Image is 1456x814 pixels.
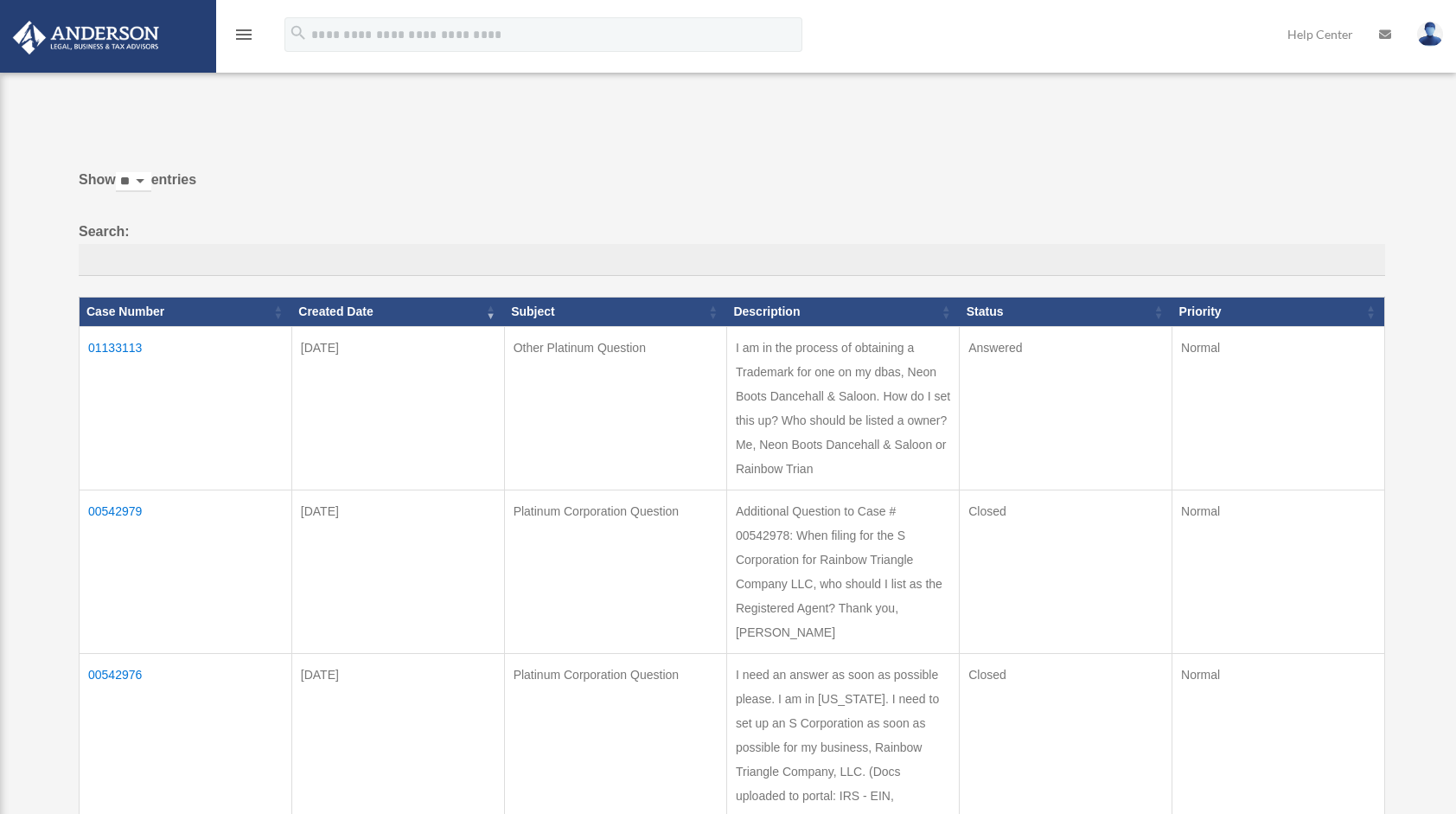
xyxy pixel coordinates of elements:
[726,298,959,327] th: Description: activate to sort column ascending
[504,490,726,654] td: Platinum Corporation Question
[1172,327,1385,490] td: Normal
[960,490,1172,654] td: Closed
[504,327,726,490] td: Other Platinum Question
[291,298,504,327] th: Created Date: activate to sort column ascending
[233,24,254,45] i: menu
[1172,490,1385,654] td: Normal
[291,490,504,654] td: [DATE]
[289,23,308,42] i: search
[233,30,254,45] a: menu
[960,327,1172,490] td: Answered
[116,172,151,192] select: Showentries
[80,490,292,654] td: 00542979
[1417,22,1443,47] img: User Pic
[8,21,164,54] img: Anderson Advisors Platinum Portal
[291,327,504,490] td: [DATE]
[726,490,959,654] td: Additional Question to Case # 00542978: When filing for the S Corporation for Rainbow Triangle Co...
[960,298,1172,327] th: Status: activate to sort column ascending
[1172,298,1385,327] th: Priority: activate to sort column ascending
[79,168,1385,209] label: Show entries
[80,327,292,490] td: 01133113
[79,220,1385,277] label: Search:
[80,298,292,327] th: Case Number: activate to sort column ascending
[504,298,726,327] th: Subject: activate to sort column ascending
[726,327,959,490] td: I am in the process of obtaining a Trademark for one on my dbas, Neon Boots Dancehall & Saloon. H...
[79,244,1385,277] input: Search:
